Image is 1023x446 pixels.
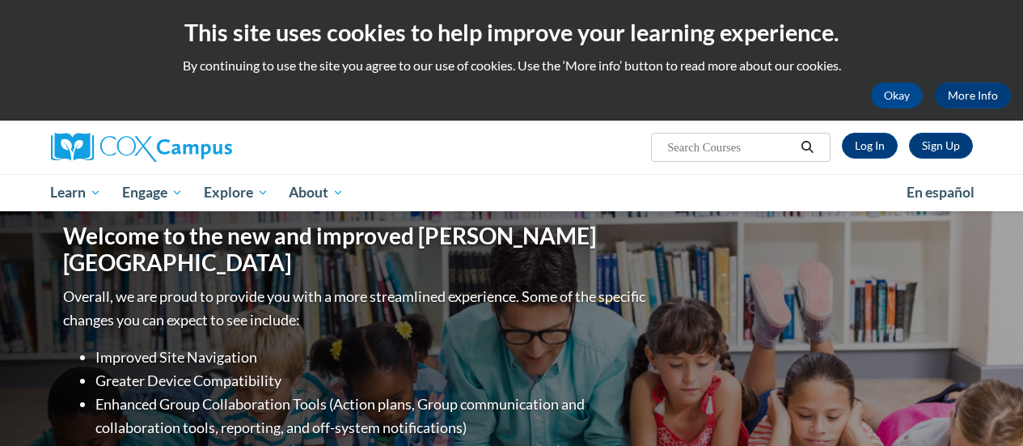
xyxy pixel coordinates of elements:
a: Cox Campus [51,133,342,162]
h2: This site uses cookies to help improve your learning experience. [12,16,1011,49]
button: Okay [871,83,923,108]
a: Log In [842,133,898,159]
input: Search Courses [666,138,795,157]
p: By continuing to use the site you agree to our use of cookies. Use the ‘More info’ button to read... [12,57,1011,74]
span: About [289,183,344,202]
span: En español [907,184,974,201]
li: Improved Site Navigation [95,346,649,369]
a: About [278,174,354,211]
span: Engage [122,183,183,202]
a: Register [909,133,973,159]
span: Learn [50,183,101,202]
a: More Info [935,83,1011,108]
p: Overall, we are proud to provide you with a more streamlined experience. Some of the specific cha... [63,285,649,332]
h1: Welcome to the new and improved [PERSON_NAME][GEOGRAPHIC_DATA] [63,223,649,277]
a: Engage [112,174,193,211]
li: Enhanced Group Collaboration Tools (Action plans, Group communication and collaboration tools, re... [95,393,649,440]
a: En español [896,176,985,210]
button: Search [795,138,819,157]
div: Main menu [39,174,985,211]
li: Greater Device Compatibility [95,369,649,393]
img: Cox Campus [51,133,232,162]
a: Explore [193,174,279,211]
span: Explore [204,183,268,202]
a: Learn [40,174,112,211]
